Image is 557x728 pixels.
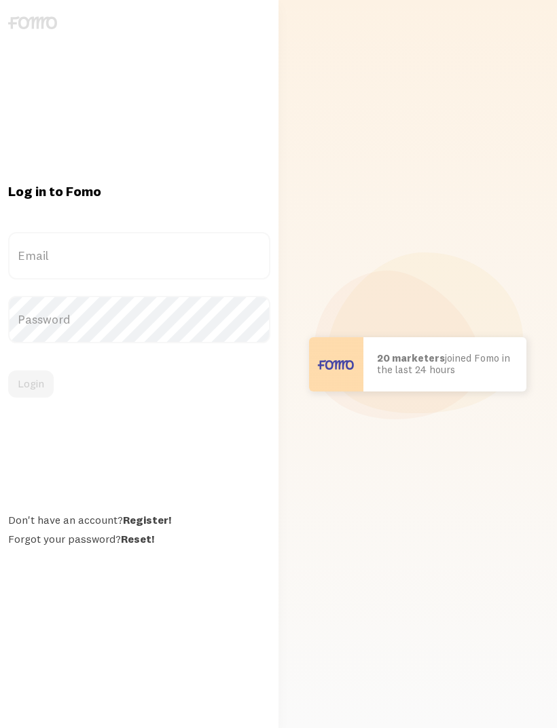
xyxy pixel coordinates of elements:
img: User avatar [309,337,363,391]
label: Password [8,296,270,343]
a: Register! [123,513,171,526]
div: Forgot your password? [8,532,270,545]
p: joined Fomo in the last 24 hours [377,353,513,375]
a: Reset! [121,532,154,545]
div: Don't have an account? [8,513,270,526]
label: Email [8,232,270,280]
img: fomo-logo-gray-b99e0e8ada9f9040e2984d0d95b3b12da0074ffd48d1e5cb62ac37fc77b0b268.svg [8,16,57,29]
b: 20 marketers [377,351,445,364]
h1: Log in to Fomo [8,183,270,200]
